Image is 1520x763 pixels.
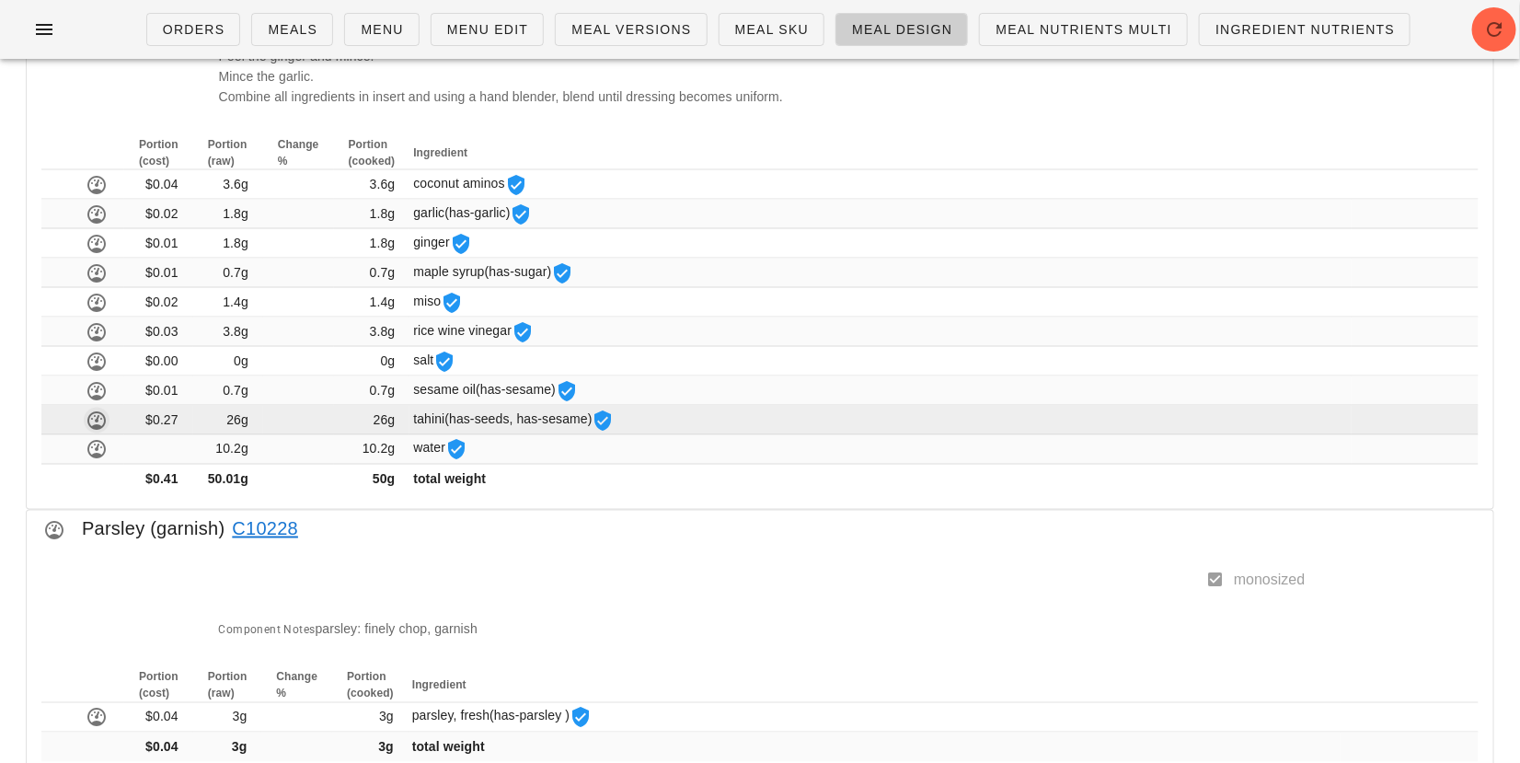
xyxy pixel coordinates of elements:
span: $0.04 [145,710,178,724]
span: Component Notes [219,624,316,637]
span: 0.7g [370,265,396,280]
span: $0.04 [145,177,178,191]
span: Meals [267,22,317,37]
span: $0.41 [145,472,178,487]
td: 0.7g [193,259,263,288]
td: 3g [193,703,262,733]
td: 50g [334,465,410,494]
span: $0.27 [145,412,178,427]
span: salt [413,353,455,367]
span: $0.02 [145,295,178,309]
span: Menu [360,22,403,37]
span: garlic [413,205,532,220]
td: 1.8g [193,200,263,229]
th: Change % [263,136,334,170]
td: 3.6g [193,170,263,200]
th: Portion (cooked) [332,669,409,703]
span: rice wine vinegar [413,323,534,338]
a: Menu [344,13,419,46]
span: 10.2g [363,442,396,457]
span: 3.8g [370,324,396,339]
a: Meal Sku [719,13,825,46]
span: (has-garlic) [444,205,510,220]
span: Menu Edit [446,22,529,37]
div: Parsley (garnish) [27,511,1493,559]
span: coconut aminos [413,176,526,191]
span: $0.01 [145,265,178,280]
td: 50.01g [193,465,263,494]
a: Meal Nutrients Multi [979,13,1188,46]
span: (has-sugar) [485,264,552,279]
td: total weight [409,733,1341,762]
a: Ingredient Nutrients [1199,13,1411,46]
a: Menu Edit [431,13,545,46]
td: 1.8g [193,229,263,259]
span: (has-sesame) [476,382,556,397]
span: parsley: finely chop, garnish [316,622,478,637]
td: 26g [193,406,263,435]
th: Ingredient [409,669,1341,703]
span: 3g [379,710,394,724]
a: Meal Versions [555,13,707,46]
td: 0.7g [193,376,263,406]
span: Orders [162,22,225,37]
a: C10228 [225,514,298,544]
th: Change % [261,669,332,703]
span: tahini [413,411,614,426]
td: 1.4g [193,288,263,318]
span: miso [413,294,463,308]
span: $0.04 [145,740,178,755]
th: Portion (raw) [193,669,262,703]
span: 0.7g [370,383,396,398]
span: 1.4g [370,295,396,309]
td: 3.8g [193,318,263,347]
td: total weight [409,465,1352,494]
span: 3.6g [370,177,396,191]
td: 0g [193,347,263,376]
span: 0g [381,353,396,368]
span: water [413,441,467,456]
th: Portion (raw) [193,136,263,170]
span: ginger [413,235,472,249]
span: sesame oil [413,382,578,397]
span: $0.03 [145,324,178,339]
th: Portion (cost) [124,136,193,170]
th: Portion (cost) [124,669,193,703]
span: 1.8g [370,206,396,221]
th: Ingredient [409,136,1352,170]
span: $0.01 [145,383,178,398]
span: Meal Design [851,22,952,37]
th: Portion (cooked) [334,136,410,170]
span: Ingredient Nutrients [1215,22,1395,37]
a: Orders [146,13,241,46]
span: $0.02 [145,206,178,221]
span: maple syrup [413,264,573,279]
span: (has-parsley ) [489,709,570,723]
span: parsley, fresh [412,709,592,723]
span: Meal Nutrients Multi [995,22,1172,37]
span: Meal Sku [734,22,810,37]
span: 1.8g [370,236,396,250]
td: 3g [193,733,262,762]
span: $0.01 [145,236,178,250]
span: Mince the garlic. [219,69,315,84]
td: 3g [332,733,409,762]
td: 10.2g [193,435,263,465]
a: Meals [251,13,333,46]
span: $0.00 [145,353,178,368]
a: Meal Design [835,13,968,46]
span: Combine all ingredients in insert and using a hand blender, blend until dressing becomes uniform. [219,89,784,104]
span: (has-seeds, has-sesame) [444,411,592,426]
span: 26g [374,412,396,427]
span: Meal Versions [570,22,691,37]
